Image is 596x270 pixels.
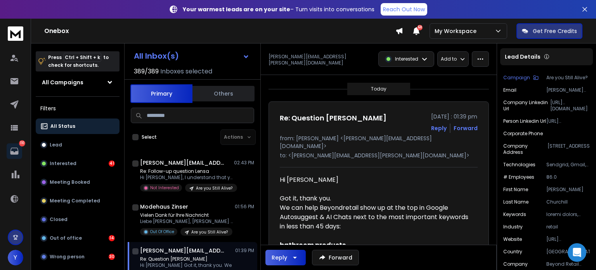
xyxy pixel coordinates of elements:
p: Person Linkedin Url [503,118,546,124]
p: Are you Still Alive? [546,75,590,81]
p: 01:39 PM [235,247,254,254]
p: Meeting Booked [50,179,90,185]
button: Interested41 [36,156,120,171]
h3: Inboxes selected [160,67,212,76]
div: Open Intercom Messenger [568,243,586,262]
h1: All Inbox(s) [134,52,179,60]
span: Ctrl + Shift + k [64,53,101,62]
p: Website [503,236,522,242]
p: retail [546,224,590,230]
p: Technologies [503,162,535,168]
p: Add to [441,56,457,62]
p: [URL][DOMAIN_NAME] [546,236,590,242]
button: Others [192,85,255,102]
p: Wrong person [50,254,85,260]
h1: [PERSON_NAME][EMAIL_ADDRESS][DOMAIN_NAME] +1 [140,159,225,167]
button: Meeting Completed [36,193,120,209]
p: to: <[PERSON_NAME][EMAIL_ADDRESS][PERSON_NAME][DOMAIN_NAME]> [280,152,478,159]
p: Email [503,87,516,93]
button: Primary [130,84,192,103]
p: Out of office [50,235,82,241]
p: Are you Still Alive? [191,229,228,235]
button: All Status [36,118,120,134]
p: [DATE] : 01:39 pm [431,113,478,120]
p: Get Free Credits [533,27,577,35]
p: First Name [503,186,528,193]
strong: Your warmest leads are on your site [183,5,290,13]
p: Campaign [503,75,530,81]
p: Keywords [503,211,526,218]
p: Today [371,86,386,92]
h1: Modehaus Zinser [140,203,188,211]
span: 50 [417,25,423,30]
p: # Employees [503,174,534,180]
p: Not Interested [150,185,179,191]
img: logo [8,26,23,41]
p: Lead [50,142,62,148]
label: Select [142,134,157,140]
p: Interested [395,56,418,62]
p: [PERSON_NAME][EMAIL_ADDRESS][PERSON_NAME][DOMAIN_NAME] [546,87,590,93]
p: Interested [50,160,76,167]
h1: Re: Question [PERSON_NAME] [280,113,386,124]
p: All Status [50,123,75,129]
p: Meeting Completed [50,198,100,204]
p: from: [PERSON_NAME] <[PERSON_NAME][EMAIL_ADDRESS][DOMAIN_NAME]> [280,134,478,150]
div: Forward [454,124,478,132]
button: Out of office14 [36,230,120,246]
p: [PERSON_NAME] [546,186,590,193]
h1: Onebox [44,26,395,36]
p: [STREET_ADDRESS] [547,143,590,155]
button: Campaign [503,75,539,81]
p: Beyond Retail ([GEOGRAPHIC_DATA]) [546,261,590,267]
p: Sendgrid, Gmail, Google Apps, Microsoft Azure Hosting, Freshdesk, Microsoft Azure, Mobile Friendl... [546,162,590,168]
button: Closed [36,212,120,227]
h1: All Campaigns [42,78,83,86]
p: Company Address [503,143,547,155]
div: 14 [109,235,115,241]
p: Country [503,249,522,255]
p: Hi [PERSON_NAME] Got it, thank you. We [140,262,232,268]
p: loremi dolors, ametconse, adipisci, elitsed, doeiusmod, temp incididuntut, lab, etdolore magnaali... [546,211,590,218]
p: 01:56 PM [235,204,254,210]
p: Are you Still Alive? [196,185,232,191]
button: Get Free Credits [516,23,582,39]
p: Reach Out Now [383,5,425,13]
button: Y [8,250,23,265]
button: Lead [36,137,120,153]
a: 110 [7,143,22,159]
p: – Turn visits into conversations [183,5,374,13]
button: All Inbox(s) [128,48,256,64]
button: Forward [312,250,359,265]
p: 110 [19,140,25,146]
p: [GEOGRAPHIC_DATA] [546,249,590,255]
div: 41 [109,160,115,167]
p: Company Linkedin Url [503,99,550,112]
h1: [PERSON_NAME][EMAIL_ADDRESS][PERSON_NAME][DOMAIN_NAME] [140,247,225,254]
button: Reply [265,250,306,265]
p: Company [503,261,528,267]
p: Industry [503,224,523,230]
p: Liebe [PERSON_NAME], [PERSON_NAME] [PERSON_NAME], [140,218,233,225]
p: Last Name [503,199,528,205]
p: Closed [50,216,68,223]
a: Reach Out Now [381,3,427,16]
p: Hi [PERSON_NAME], I understand that you [140,174,233,181]
button: All Campaigns [36,75,120,90]
div: Reply [272,254,287,261]
p: Re: Follow-up question Lensa [140,168,233,174]
p: [URL][DOMAIN_NAME][PERSON_NAME] [546,118,590,124]
p: Churchill [546,199,590,205]
b: bathroom products [280,240,346,249]
button: Wrong person30 [36,249,120,265]
div: 30 [109,254,115,260]
p: Out Of Office [150,229,174,235]
p: Press to check for shortcuts. [48,54,109,69]
h3: Filters [36,103,120,114]
p: Vielen Dank für Ihre Nachricht [140,212,233,218]
p: Corporate Phone [503,131,543,137]
p: 86.0 [546,174,590,180]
